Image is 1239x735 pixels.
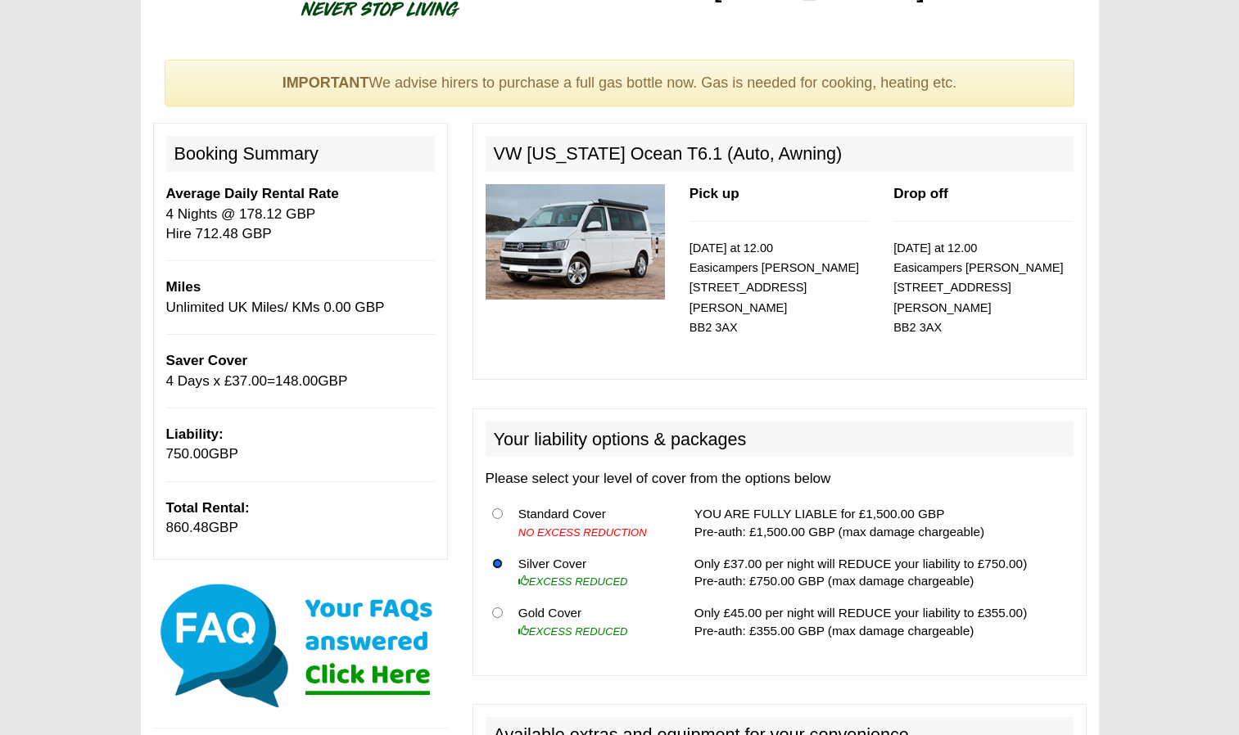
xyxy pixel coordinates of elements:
i: EXCESS REDUCED [518,575,628,588]
td: Silver Cover [512,548,669,597]
span: 148.00 [275,373,318,389]
p: Unlimited UK Miles/ KMs 0.00 GBP [166,277,435,318]
td: Only £37.00 per night will REDUCE your liability to £750.00) Pre-auth: £750.00 GBP (max damage ch... [688,548,1074,597]
p: 4 Days x £ = GBP [166,351,435,391]
td: YOU ARE FULLY LIABLE for £1,500.00 GBP Pre-auth: £1,500.00 GBP (max damage chargeable) [688,498,1074,548]
small: [DATE] at 12.00 Easicampers [PERSON_NAME] [STREET_ADDRESS] [PERSON_NAME] BB2 3AX [893,241,1063,335]
b: Miles [166,279,201,295]
i: EXCESS REDUCED [518,625,628,638]
span: 750.00 [166,446,209,462]
p: 4 Nights @ 178.12 GBP Hire 712.48 GBP [166,184,435,244]
span: 37.00 [232,373,267,389]
b: Average Daily Rental Rate [166,186,339,201]
td: Gold Cover [512,597,669,647]
b: Total Rental: [166,500,250,516]
span: 860.48 [166,520,209,535]
div: We advise hirers to purchase a full gas bottle now. Gas is needed for cooking, heating etc. [165,60,1075,107]
i: NO EXCESS REDUCTION [518,526,647,539]
td: Standard Cover [512,498,669,548]
b: Pick up [690,186,739,201]
b: Drop off [893,186,947,201]
h2: Your liability options & packages [486,422,1074,458]
td: Only £45.00 per night will REDUCE your liability to £355.00) Pre-auth: £355.00 GBP (max damage ch... [688,597,1074,647]
p: GBP [166,498,435,539]
img: Click here for our most common FAQs [153,580,448,711]
strong: IMPORTANT [283,74,369,91]
h2: Booking Summary [166,136,435,172]
img: 315.jpg [486,184,665,300]
span: Saver Cover [166,353,248,368]
p: Please select your level of cover from the options below [486,469,1074,489]
p: GBP [166,425,435,465]
small: [DATE] at 12.00 Easicampers [PERSON_NAME] [STREET_ADDRESS] [PERSON_NAME] BB2 3AX [690,241,859,335]
b: Liability: [166,426,224,442]
h2: VW [US_STATE] Ocean T6.1 (Auto, Awning) [486,136,1074,172]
